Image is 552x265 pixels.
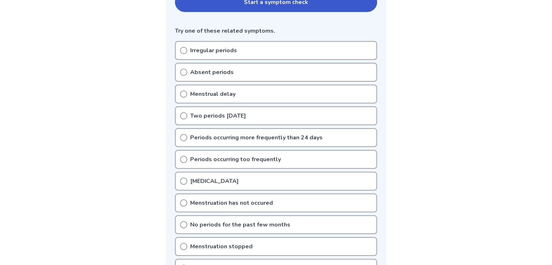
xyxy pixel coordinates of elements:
p: Periods occurring too frequently [190,155,281,164]
p: Absent periods [190,68,234,77]
p: Menstruation has not occured [190,199,273,207]
p: Menstrual delay [190,90,236,98]
p: Two periods [DATE] [190,111,246,120]
p: No periods for the past few months [190,220,290,229]
p: Menstruation stopped [190,242,253,251]
p: Periods occurring more frequently than 24 days [190,133,323,142]
p: [MEDICAL_DATA] [190,177,239,185]
p: Irregular periods [190,46,237,55]
p: Try one of these related symptoms. [175,26,377,35]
